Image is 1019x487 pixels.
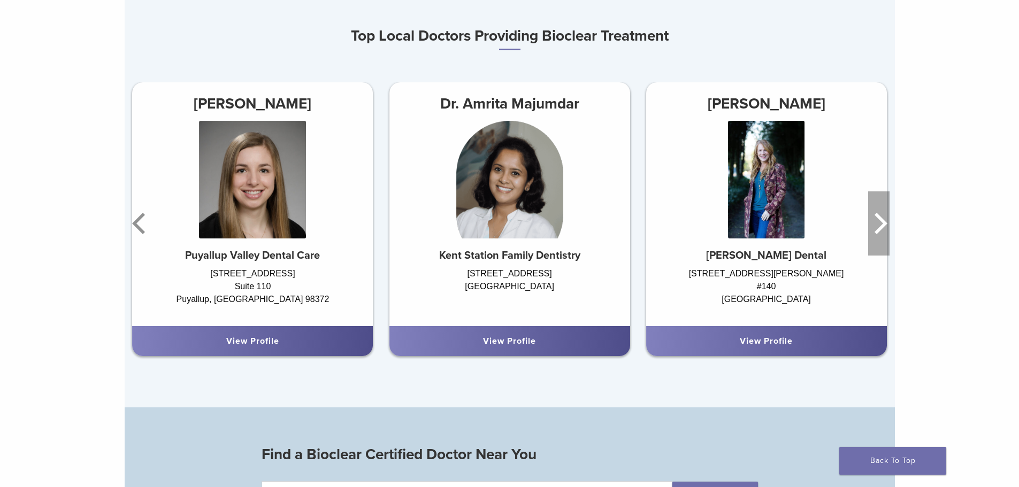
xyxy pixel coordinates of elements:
[262,442,758,467] h3: Find a Bioclear Certified Doctor Near You
[389,267,630,315] div: [STREET_ADDRESS] [GEOGRAPHIC_DATA]
[740,336,793,346] a: View Profile
[132,267,373,315] div: [STREET_ADDRESS] Suite 110 Puyallup, [GEOGRAPHIC_DATA] 98372
[125,23,895,50] h3: Top Local Doctors Providing Bioclear Treatment
[456,121,563,238] img: Dr. Amrita Majumdar
[483,336,536,346] a: View Profile
[646,267,887,315] div: [STREET_ADDRESS][PERSON_NAME] #140 [GEOGRAPHIC_DATA]
[199,121,306,238] img: Dr. Chelsea Momany
[868,191,890,256] button: Next
[646,91,887,117] h3: [PERSON_NAME]
[185,249,320,262] strong: Puyallup Valley Dental Care
[839,447,946,475] a: Back To Top
[130,191,151,256] button: Previous
[706,249,826,262] strong: [PERSON_NAME] Dental
[439,249,580,262] strong: Kent Station Family Dentistry
[132,91,373,117] h3: [PERSON_NAME]
[226,336,279,346] a: View Profile
[728,121,805,238] img: Dr. Rose Holdren
[389,91,630,117] h3: Dr. Amrita Majumdar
